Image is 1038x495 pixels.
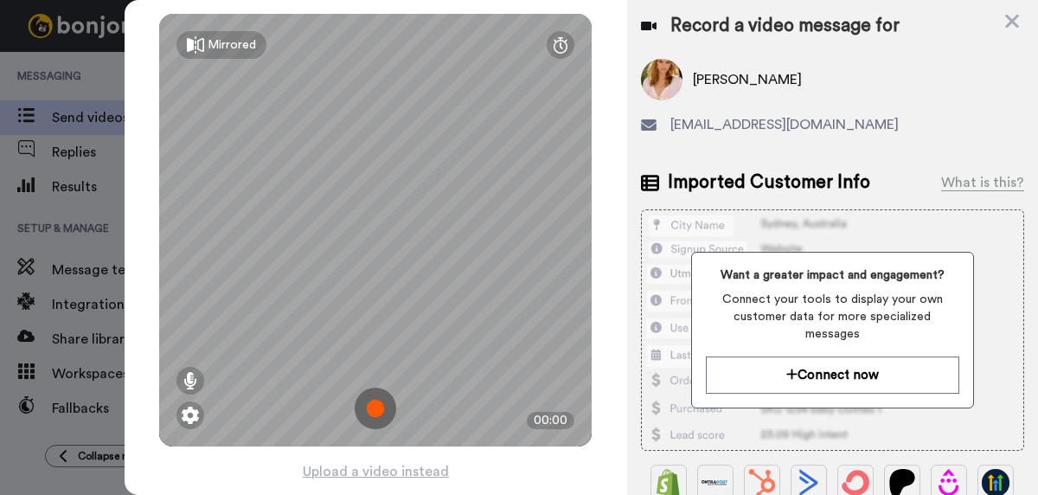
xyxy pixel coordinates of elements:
button: Upload a video instead [298,460,454,483]
span: Connect your tools to display your own customer data for more specialized messages [706,291,959,343]
img: ic_record_start.svg [355,388,396,429]
span: Imported Customer Info [668,170,870,196]
span: Want a greater impact and engagement? [706,267,959,284]
span: [EMAIL_ADDRESS][DOMAIN_NAME] [670,114,899,135]
div: 00:00 [527,412,574,429]
div: What is this? [941,172,1024,193]
button: Connect now [706,357,959,394]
